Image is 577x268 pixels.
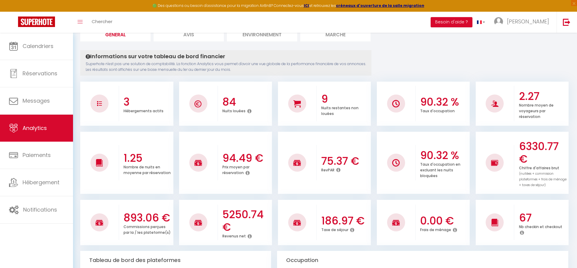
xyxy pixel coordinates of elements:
img: ... [494,17,503,26]
h3: 0.00 € [420,215,468,227]
p: RevPAR [321,166,334,173]
p: Chiffre d'affaires brut [519,164,566,188]
h3: 3 [124,96,172,108]
p: Commissions perçues par la / les plateforme(s) [124,223,171,235]
span: Messages [23,97,50,104]
span: Hébergement [23,179,60,186]
span: Paiements [23,151,51,159]
li: Avis [154,27,224,41]
p: Frais de ménage [420,226,451,232]
h3: 94.49 € [222,152,270,164]
p: Revenus net [222,232,246,239]
p: Nombre de nuits en moyenne par réservation [124,163,171,175]
h3: 90.32 % [420,149,468,162]
p: Nombre moyen de voyageurs par réservation [519,101,554,119]
h3: 9 [321,93,369,105]
a: ICI [304,3,309,8]
a: Chercher [87,12,117,33]
h4: Informations sur votre tableau de bord financier [86,53,366,60]
span: [PERSON_NAME] [507,18,549,25]
img: NO IMAGE [97,101,102,106]
li: General [80,27,151,41]
img: logout [563,18,570,26]
p: Taux d'occupation [420,107,455,113]
p: Nb checkin et checkout [519,223,562,229]
p: Superhote n'est pas une solution de comptabilité. La fonction Analytics vous permet d'avoir une v... [86,61,366,73]
span: Chercher [92,18,112,25]
p: Taux d'occupation en excluant les nuits bloquées [420,161,460,178]
a: créneaux d'ouverture de la salle migration [336,3,424,8]
li: Environnement [227,27,297,41]
h3: 75.37 € [321,155,369,167]
h3: 90.32 % [420,96,468,108]
h3: 2.27 [519,90,567,103]
h3: 893.06 € [124,212,172,224]
button: Besoin d'aide ? [431,17,472,27]
p: Hébergements actifs [124,107,163,113]
a: ... [PERSON_NAME] [490,12,557,33]
li: Marché [300,27,371,41]
h3: 186.97 € [321,215,369,227]
button: Ouvrir le widget de chat LiveChat [5,2,23,20]
h3: 84 [222,96,270,108]
span: Réservations [23,70,57,77]
p: Taxe de séjour [321,226,348,232]
h3: 6330.77 € [519,140,567,165]
p: Nuits restantes non louées [321,104,359,116]
p: Prix moyen par réservation [222,163,249,175]
p: Nuits louées [222,107,246,113]
span: Notifications [23,206,57,213]
img: NO IMAGE [491,159,499,166]
h3: 67 [519,212,567,224]
span: Analytics [23,124,47,132]
h3: 1.25 [124,152,172,164]
h3: 5250.74 € [222,208,270,233]
span: (nuitées + commission plateformes + frais de ménage + taxes de séjour) [519,171,566,187]
img: NO IMAGE [392,159,400,167]
img: Super Booking [18,17,55,27]
span: Calendriers [23,42,53,50]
